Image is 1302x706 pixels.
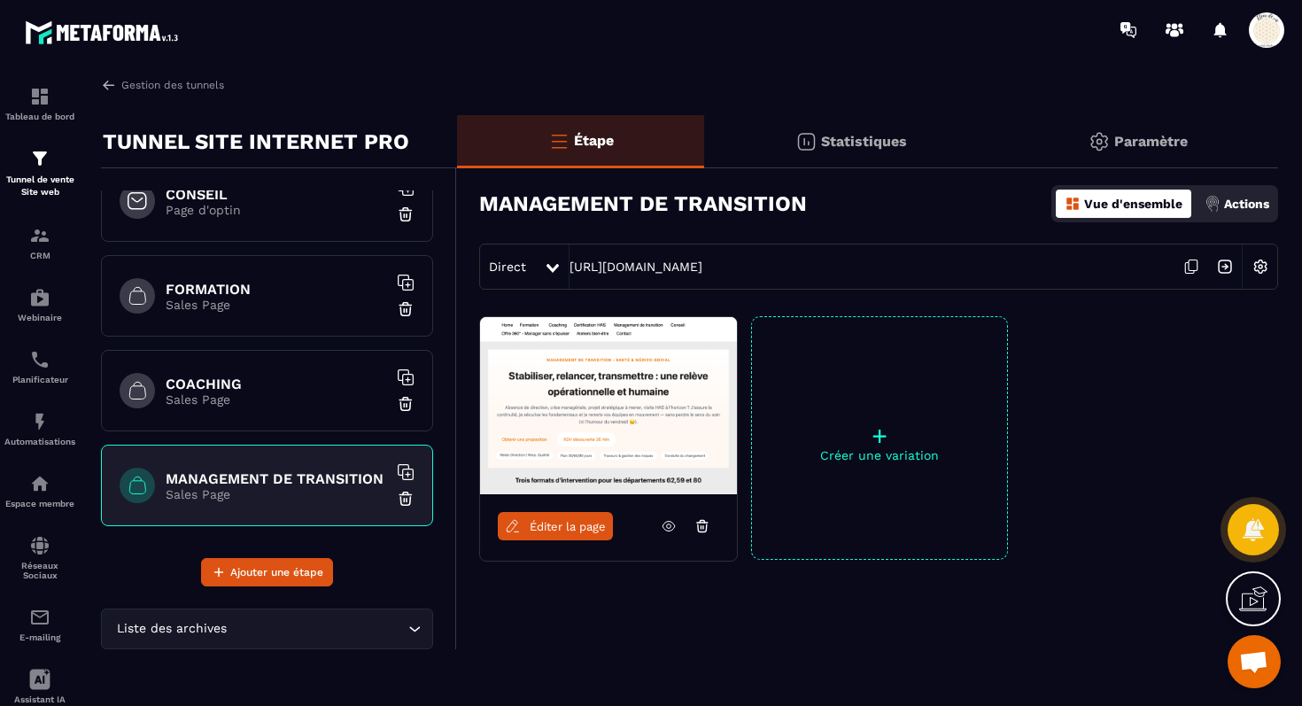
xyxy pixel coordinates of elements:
[29,473,50,494] img: automations
[1089,131,1110,152] img: setting-gr.5f69749f.svg
[101,77,224,93] a: Gestion des tunnels
[29,148,50,169] img: formation
[4,460,75,522] a: automationsautomationsEspace membre
[4,73,75,135] a: formationformationTableau de bord
[752,423,1007,448] p: +
[29,225,50,246] img: formation
[4,694,75,704] p: Assistant IA
[4,375,75,384] p: Planificateur
[201,558,333,586] button: Ajouter une étape
[29,607,50,628] img: email
[166,298,387,312] p: Sales Page
[1244,250,1277,283] img: setting-w.858f3a88.svg
[397,490,415,508] img: trash
[4,437,75,446] p: Automatisations
[4,632,75,642] p: E-mailing
[230,619,404,639] input: Search for option
[103,124,409,159] p: TUNNEL SITE INTERNET PRO
[4,398,75,460] a: automationsautomationsAutomatisations
[4,561,75,580] p: Réseaux Sociaux
[166,470,387,487] h6: MANAGEMENT DE TRANSITION
[1228,635,1281,688] div: Ouvrir le chat
[4,274,75,336] a: automationsautomationsWebinaire
[4,135,75,212] a: formationformationTunnel de vente Site web
[1084,197,1182,211] p: Vue d'ensemble
[570,260,702,274] a: [URL][DOMAIN_NAME]
[29,411,50,432] img: automations
[29,287,50,308] img: automations
[752,448,1007,462] p: Créer une variation
[166,392,387,407] p: Sales Page
[397,300,415,318] img: trash
[230,563,323,581] span: Ajouter une étape
[4,336,75,398] a: schedulerschedulerPlanificateur
[166,281,387,298] h6: FORMATION
[397,206,415,223] img: trash
[574,132,614,149] p: Étape
[548,130,570,151] img: bars-o.4a397970.svg
[498,512,613,540] a: Éditer la page
[397,395,415,413] img: trash
[25,16,184,49] img: logo
[4,522,75,594] a: social-networksocial-networkRéseaux Sociaux
[1114,133,1188,150] p: Paramètre
[1205,196,1221,212] img: actions.d6e523a2.png
[1224,197,1269,211] p: Actions
[1065,196,1081,212] img: dashboard-orange.40269519.svg
[530,520,606,533] span: Éditer la page
[101,609,433,649] div: Search for option
[795,131,817,152] img: stats.20deebd0.svg
[4,112,75,121] p: Tableau de bord
[166,186,387,203] h6: CONSEIL
[29,86,50,107] img: formation
[166,376,387,392] h6: COACHING
[479,191,807,216] h3: MANAGEMENT DE TRANSITION
[4,313,75,322] p: Webinaire
[4,594,75,656] a: emailemailE-mailing
[821,133,907,150] p: Statistiques
[166,487,387,501] p: Sales Page
[4,499,75,508] p: Espace membre
[112,619,230,639] span: Liste des archives
[480,317,737,494] img: image
[4,251,75,260] p: CRM
[4,212,75,274] a: formationformationCRM
[101,77,117,93] img: arrow
[489,260,526,274] span: Direct
[166,203,387,217] p: Page d'optin
[1208,250,1242,283] img: arrow-next.bcc2205e.svg
[29,535,50,556] img: social-network
[4,174,75,198] p: Tunnel de vente Site web
[29,349,50,370] img: scheduler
